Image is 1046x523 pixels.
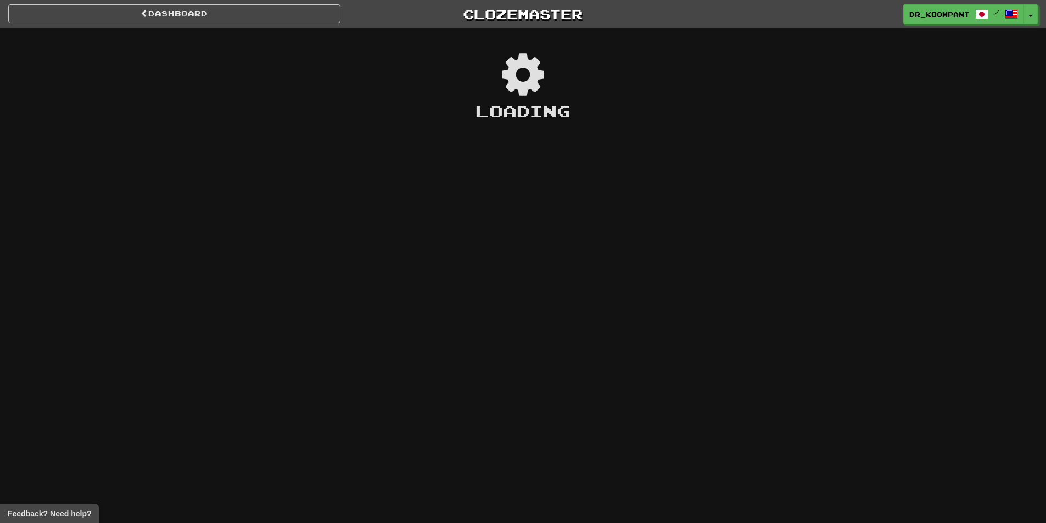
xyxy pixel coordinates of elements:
[909,9,970,19] span: Dr_KoomPant
[8,508,91,519] span: Open feedback widget
[8,4,340,23] a: Dashboard
[903,4,1024,24] a: Dr_KoomPant /
[357,4,689,24] a: Clozemaster
[994,9,999,16] span: /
